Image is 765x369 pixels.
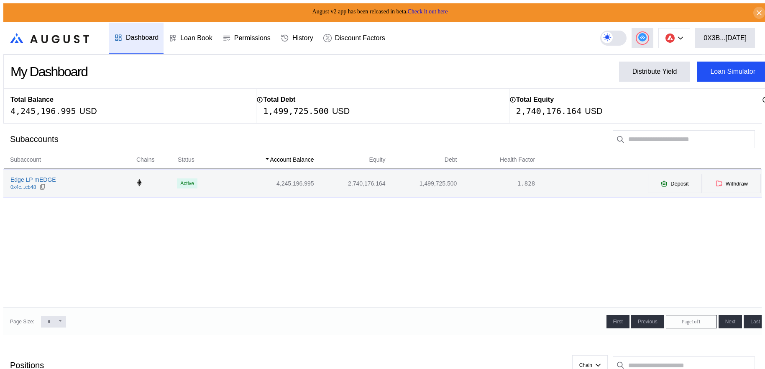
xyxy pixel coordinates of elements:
[682,319,701,325] span: Page 1 of 1
[10,319,34,325] div: Page Size:
[647,173,702,194] button: Deposit
[702,173,761,194] button: Withdraw
[658,28,690,48] button: chain logo
[335,34,385,42] div: Discount Factors
[613,319,623,325] span: First
[178,155,194,164] span: Status
[10,155,41,164] span: Subaccount
[292,34,313,42] div: History
[619,62,691,82] button: Distribute Yield
[516,106,582,116] div: 2,740,176.164
[220,170,315,197] td: 4,245,196.995
[312,8,448,15] span: August v2 app has been released in beta.
[445,155,457,164] span: Debt
[407,8,448,15] a: Check it out here
[180,181,194,186] div: Active
[10,96,54,103] h2: Total Balance
[10,184,36,190] div: 0x4c...cb48
[725,319,736,325] span: Next
[665,34,675,43] img: chain logo
[10,176,56,183] div: Edge LP mEDGE
[516,96,554,103] h2: Total Equity
[126,34,159,41] div: Dashboard
[315,170,386,197] td: 2,740,176.164
[631,315,664,328] button: Previous
[263,106,329,116] div: 1,499,725.500
[164,23,217,54] a: Loan Book
[695,28,755,48] button: 0X3B...[DATE]
[500,155,535,164] span: Health Factor
[136,155,155,164] span: Chains
[79,106,97,116] div: USD
[638,319,658,325] span: Previous
[579,362,592,368] span: Chain
[10,134,59,144] div: Subaccounts
[318,23,390,54] a: Discount Factors
[263,96,295,103] h2: Total Debt
[270,155,314,164] span: Account Balance
[606,315,629,328] button: First
[719,315,742,328] button: Next
[276,23,318,54] a: History
[386,170,457,197] td: 1,499,725.500
[109,23,164,54] a: Dashboard
[670,181,688,187] span: Deposit
[10,106,76,116] div: 4,245,196.995
[332,106,350,116] div: USD
[704,34,747,42] div: 0X3B...[DATE]
[710,68,755,75] div: Loan Simulator
[10,64,87,80] div: My Dashboard
[585,106,602,116] div: USD
[136,179,143,186] img: chain logo
[369,155,386,164] span: Equity
[217,23,276,54] a: Permissions
[632,68,677,75] div: Distribute Yield
[457,170,535,197] td: 1.828
[180,34,212,42] div: Loan Book
[234,34,271,42] div: Permissions
[726,181,748,187] span: Withdraw
[750,319,760,325] span: Last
